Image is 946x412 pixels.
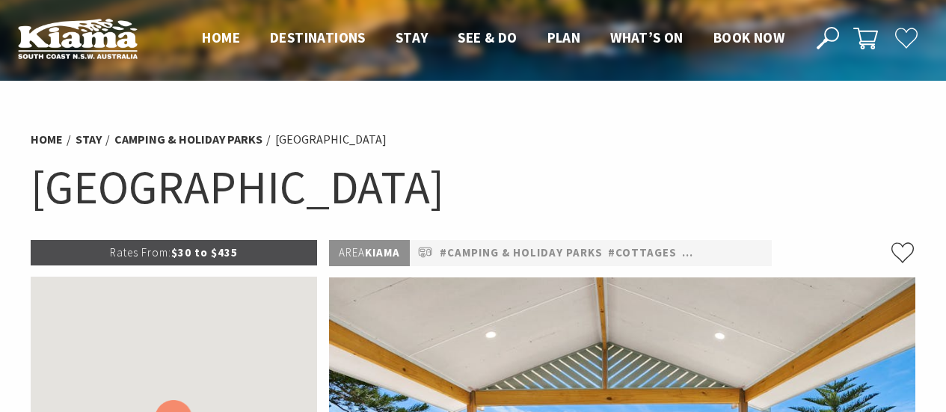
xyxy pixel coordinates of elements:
span: Book now [713,28,784,46]
a: #Camping & Holiday Parks [440,244,603,262]
span: Destinations [270,28,366,46]
span: Rates From: [110,245,171,259]
span: See & Do [458,28,517,46]
a: #Cottages [608,244,677,262]
span: Plan [547,28,581,46]
a: Stay [76,132,102,147]
span: Home [202,28,240,46]
nav: Main Menu [187,26,799,51]
li: [GEOGRAPHIC_DATA] [275,130,387,150]
span: Area [339,245,365,259]
p: $30 to $435 [31,240,318,265]
a: Home [31,132,63,147]
a: #Pet Friendly [682,244,769,262]
span: What’s On [610,28,684,46]
img: Kiama Logo [18,18,138,59]
a: Camping & Holiday Parks [114,132,262,147]
p: Kiama [329,240,410,266]
h1: [GEOGRAPHIC_DATA] [31,157,916,218]
span: Stay [396,28,429,46]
